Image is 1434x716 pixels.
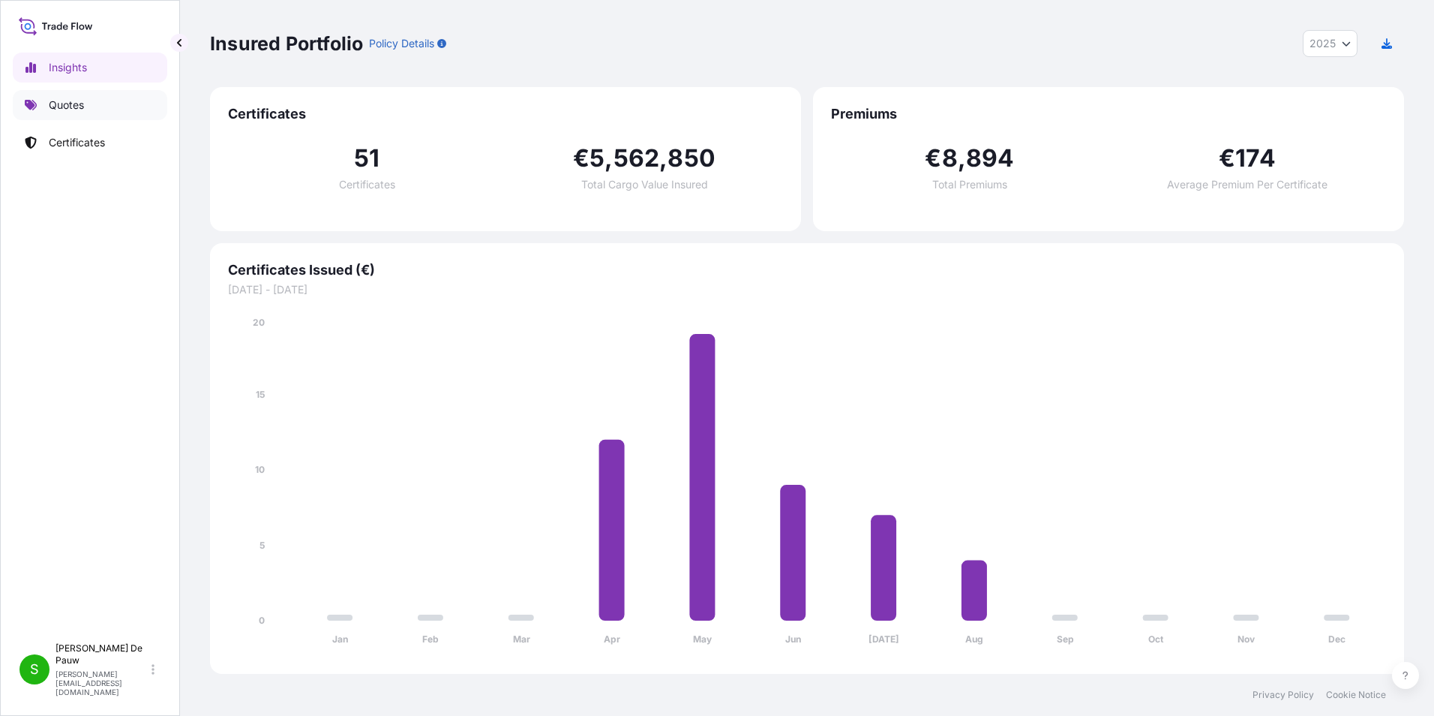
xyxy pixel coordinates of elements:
a: Quotes [13,90,167,120]
a: Certificates [13,128,167,158]
a: Privacy Policy [1252,689,1314,701]
tspan: Oct [1148,633,1164,645]
tspan: 20 [253,317,265,328]
p: [PERSON_NAME][EMAIL_ADDRESS][DOMAIN_NAME] [55,669,148,696]
tspan: May [693,633,712,645]
span: , [659,146,667,170]
span: € [1219,146,1235,170]
tspan: [DATE] [868,633,899,645]
tspan: Aug [965,633,983,645]
span: € [573,146,589,170]
span: 5 [589,146,604,170]
tspan: 5 [259,540,265,551]
tspan: 10 [255,464,265,475]
span: Certificates Issued (€) [228,261,1386,279]
button: Year Selector [1303,30,1357,57]
span: Total Premiums [932,179,1007,190]
span: Total Cargo Value Insured [581,179,708,190]
span: , [604,146,613,170]
span: 2025 [1309,36,1336,51]
tspan: Apr [604,633,620,645]
tspan: Sep [1057,633,1074,645]
span: 562 [613,146,660,170]
span: € [925,146,941,170]
span: 51 [354,146,379,170]
span: Premiums [831,105,1386,123]
tspan: Jan [332,633,348,645]
p: Certificates [49,135,105,150]
span: 8 [942,146,958,170]
span: S [30,662,39,677]
p: Policy Details [369,36,434,51]
tspan: 0 [259,615,265,626]
span: Certificates [228,105,783,123]
a: Cookie Notice [1326,689,1386,701]
tspan: Mar [513,633,530,645]
span: 850 [667,146,715,170]
span: [DATE] - [DATE] [228,282,1386,297]
span: 174 [1235,146,1276,170]
tspan: 15 [256,389,265,400]
p: Insights [49,60,87,75]
tspan: Dec [1328,633,1345,645]
span: , [958,146,966,170]
tspan: Jun [785,633,801,645]
span: Certificates [339,179,395,190]
tspan: Nov [1237,633,1255,645]
p: [PERSON_NAME] De Pauw [55,642,148,666]
span: 894 [966,146,1015,170]
span: Average Premium Per Certificate [1167,179,1327,190]
tspan: Feb [422,633,439,645]
p: Quotes [49,98,84,113]
a: Insights [13,53,167,83]
p: Insured Portfolio [210,32,363,56]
